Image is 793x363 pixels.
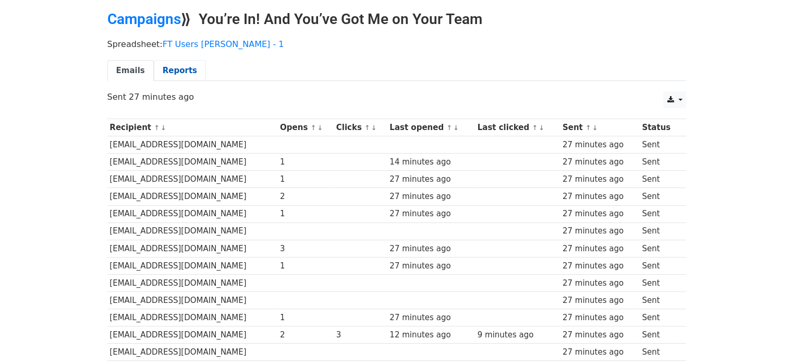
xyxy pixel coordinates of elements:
td: [EMAIL_ADDRESS][DOMAIN_NAME] [107,188,278,205]
td: [EMAIL_ADDRESS][DOMAIN_NAME] [107,292,278,309]
div: 27 minutes ago [389,312,472,324]
a: FT Users [PERSON_NAME] - 1 [163,39,284,49]
div: 27 minutes ago [389,191,472,203]
td: [EMAIL_ADDRESS][DOMAIN_NAME] [107,171,278,188]
td: [EMAIL_ADDRESS][DOMAIN_NAME] [107,240,278,257]
td: Sent [639,257,679,274]
div: 27 minutes ago [563,225,637,237]
td: [EMAIL_ADDRESS][DOMAIN_NAME] [107,223,278,240]
div: 2 [280,191,331,203]
td: Sent [639,154,679,171]
div: 27 minutes ago [389,173,472,185]
div: 3 [280,243,331,255]
th: Status [639,119,679,136]
a: Reports [154,60,206,81]
div: 27 minutes ago [389,243,472,255]
a: ↑ [364,124,370,132]
div: 27 minutes ago [563,173,637,185]
th: Recipient [107,119,278,136]
div: 27 minutes ago [563,346,637,358]
a: ↑ [154,124,160,132]
a: ↑ [532,124,538,132]
td: Sent [639,292,679,309]
td: [EMAIL_ADDRESS][DOMAIN_NAME] [107,154,278,171]
td: Sent [639,188,679,205]
td: [EMAIL_ADDRESS][DOMAIN_NAME] [107,309,278,326]
div: 27 minutes ago [563,329,637,341]
td: Sent [639,205,679,223]
a: ↓ [161,124,166,132]
td: [EMAIL_ADDRESS][DOMAIN_NAME] [107,205,278,223]
div: 27 minutes ago [389,260,472,272]
div: 3 [336,329,385,341]
div: 27 minutes ago [563,277,637,289]
td: [EMAIL_ADDRESS][DOMAIN_NAME] [107,274,278,291]
td: Sent [639,223,679,240]
th: Opens [277,119,334,136]
th: Last clicked [475,119,560,136]
div: 12 minutes ago [389,329,472,341]
div: 27 minutes ago [563,295,637,307]
a: Emails [107,60,154,81]
div: 1 [280,312,331,324]
th: Last opened [387,119,474,136]
td: Sent [639,274,679,291]
td: Sent [639,171,679,188]
a: ↓ [539,124,544,132]
td: Sent [639,326,679,344]
div: 27 minutes ago [563,243,637,255]
h2: ⟫ You’re In! And You’ve Got Me on Your Team [107,10,686,28]
a: ↓ [592,124,598,132]
div: 27 minutes ago [563,156,637,168]
td: Sent [639,240,679,257]
div: 27 minutes ago [563,260,637,272]
div: 1 [280,208,331,220]
div: 1 [280,156,331,168]
td: Sent [639,344,679,361]
a: ↑ [446,124,452,132]
div: 1 [280,173,331,185]
a: ↑ [585,124,591,132]
th: Sent [560,119,639,136]
div: 27 minutes ago [563,312,637,324]
div: 2 [280,329,331,341]
td: [EMAIL_ADDRESS][DOMAIN_NAME] [107,326,278,344]
a: ↓ [371,124,377,132]
th: Clicks [334,119,387,136]
div: 27 minutes ago [389,208,472,220]
a: Campaigns [107,10,181,28]
div: 14 minutes ago [389,156,472,168]
a: ↓ [453,124,459,132]
td: [EMAIL_ADDRESS][DOMAIN_NAME] [107,136,278,154]
td: [EMAIL_ADDRESS][DOMAIN_NAME] [107,344,278,361]
a: ↓ [317,124,323,132]
a: ↑ [311,124,316,132]
p: Sent 27 minutes ago [107,91,686,102]
div: 1 [280,260,331,272]
td: Sent [639,136,679,154]
div: 9 minutes ago [478,329,558,341]
td: [EMAIL_ADDRESS][DOMAIN_NAME] [107,257,278,274]
div: 27 minutes ago [563,191,637,203]
p: Spreadsheet: [107,39,686,50]
td: Sent [639,309,679,326]
iframe: Chat Widget [741,313,793,363]
div: 27 minutes ago [563,139,637,151]
div: 27 minutes ago [563,208,637,220]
